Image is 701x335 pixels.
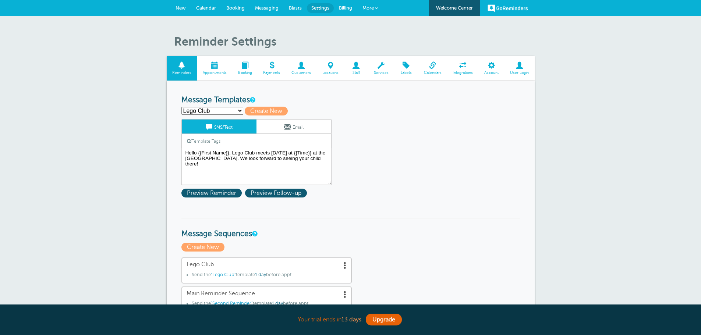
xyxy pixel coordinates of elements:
[341,316,361,323] a: 13 days
[451,71,475,75] span: Integrations
[348,71,364,75] span: Staff
[479,56,504,81] a: Account
[197,56,232,81] a: Appointments
[245,108,291,114] a: Create New
[192,272,347,280] li: Send the template before appt.
[317,56,344,81] a: Locations
[366,314,402,325] a: Upgrade
[289,5,302,11] span: Blasts
[398,71,414,75] span: Labels
[232,56,258,81] a: Booking
[422,71,443,75] span: Calendars
[245,189,307,197] span: Preview Follow-up
[255,5,279,11] span: Messaging
[181,257,352,284] a: Lego Club Send the"Lego Club"template1 daybefore appt.
[196,5,216,11] span: Calendar
[482,71,501,75] span: Account
[250,97,254,102] a: This is the wording for your reminder and follow-up messages. You can create multiple templates i...
[176,5,186,11] span: New
[418,56,447,81] a: Calendars
[290,71,313,75] span: Customers
[181,286,352,313] a: Main Reminder Sequence Send the"Second Reminder"template1 daybefore appt.
[174,35,535,49] h1: Reminder Settings
[245,190,309,196] a: Preview Follow-up
[508,71,531,75] span: User Login
[182,134,226,148] a: Template Tags
[362,5,374,11] span: More
[181,244,226,250] a: Create New
[201,71,229,75] span: Appointments
[368,56,394,81] a: Services
[181,243,224,252] span: Create New
[272,301,283,306] span: 1 day
[504,56,535,81] a: User Login
[181,218,520,239] h3: Message Sequences
[252,231,256,236] a: Message Sequences allow you to setup multiple reminder schedules that can use different Message T...
[394,56,418,81] a: Labels
[245,107,288,115] span: Create New
[307,3,334,13] a: Settings
[256,120,331,133] a: Email
[187,261,347,268] span: Lego Club
[170,71,194,75] span: Reminders
[236,71,254,75] span: Booking
[181,148,332,185] textarea: Hello {{First Name}}, Lego Club meets [DATE] at {{Time}} at the [GEOGRAPHIC_DATA]. We look forwar...
[192,301,347,309] li: Send the template before appt.
[286,56,317,81] a: Customers
[255,272,266,277] span: 1 day
[182,120,256,133] a: SMS/Text
[181,96,520,105] h3: Message Templates
[258,56,286,81] a: Payments
[181,189,242,197] span: Preview Reminder
[211,272,236,277] span: "Lego Club"
[211,301,253,306] span: "Second Reminder"
[311,5,329,11] span: Settings
[226,5,245,11] span: Booking
[447,56,479,81] a: Integrations
[261,71,282,75] span: Payments
[167,312,535,328] div: Your trial ends in .
[181,190,245,196] a: Preview Reminder
[372,71,390,75] span: Services
[339,5,352,11] span: Billing
[321,71,341,75] span: Locations
[344,56,368,81] a: Staff
[187,290,347,297] span: Main Reminder Sequence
